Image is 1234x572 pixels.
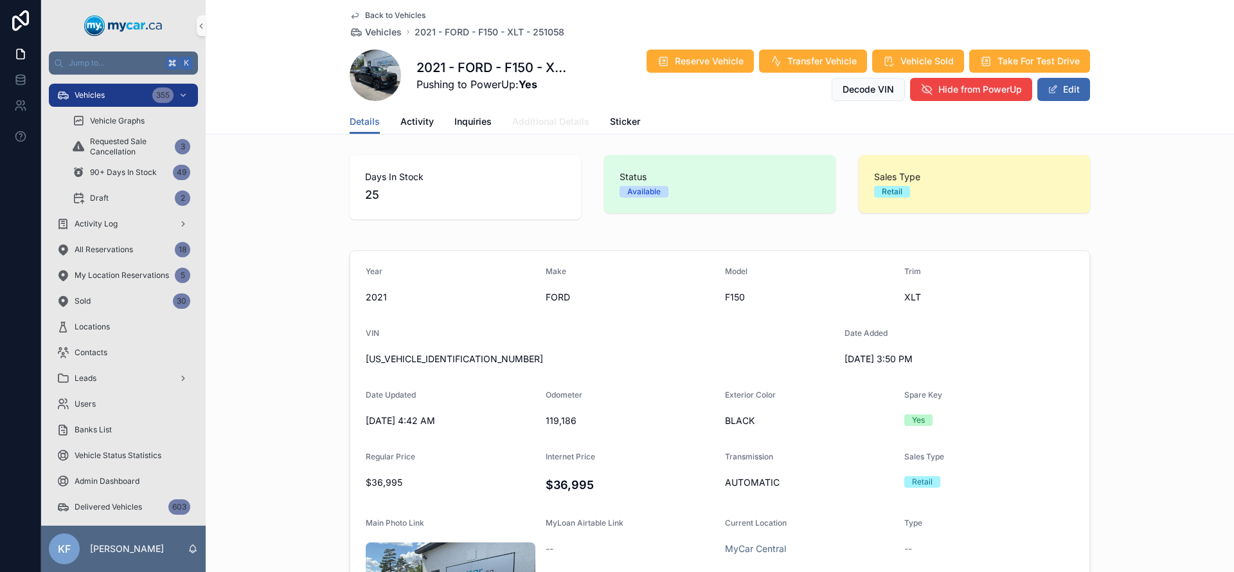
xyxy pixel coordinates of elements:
a: All Reservations18 [49,238,198,261]
div: scrollable content [41,75,206,526]
div: 2 [175,190,190,206]
span: Days In Stock [365,171,566,183]
a: Sold30 [49,290,198,313]
a: Inquiries [454,110,492,136]
button: Reserve Vehicle [647,50,754,73]
a: Sticker [610,110,640,136]
span: 2021 [366,291,535,304]
div: Retail [882,186,902,198]
span: AUTOMATIC [725,476,894,489]
span: Locations [75,322,110,332]
img: App logo [84,15,163,36]
span: Type [904,518,922,528]
span: Internet Price [546,452,595,461]
span: Date Added [845,328,888,338]
span: Regular Price [366,452,415,461]
span: Activity [400,115,434,128]
span: [US_VEHICLE_IDENTIFICATION_NUMBER] [366,353,834,365]
span: F150 [725,291,894,304]
a: Vehicle Graphs [64,109,198,133]
span: Sold [75,296,91,306]
span: K [181,58,192,68]
a: Requested Sale Cancellation3 [64,135,198,158]
a: Activity [400,110,434,136]
a: Locations [49,315,198,338]
span: Year [366,266,382,276]
p: [PERSON_NAME] [90,542,164,555]
span: BLACK [725,414,894,427]
div: 5 [175,268,190,283]
a: Contacts [49,341,198,364]
a: 2021 - FORD - F150 - XLT - 251058 [415,26,564,39]
button: Take For Test Drive [969,50,1090,73]
span: Take For Test Drive [997,55,1080,68]
a: Delivered Vehicles603 [49,495,198,519]
span: MyLoan Airtable Link [546,518,623,528]
a: Vehicles [350,26,402,39]
div: 3 [175,139,190,154]
span: My Location Reservations [75,270,169,281]
span: VIN [366,328,379,338]
button: Decode VIN [832,78,905,101]
span: Vehicles [75,90,105,100]
span: Pushing to PowerUp: [416,77,568,92]
span: Activity Log [75,219,118,229]
span: Users [75,399,96,409]
span: Inquiries [454,115,492,128]
span: Banks List [75,425,112,435]
span: Exterior Color [725,390,776,400]
span: Hide from PowerUp [938,83,1022,96]
h4: $36,995 [546,476,715,494]
div: 49 [173,165,190,180]
span: Requested Sale Cancellation [90,136,170,157]
span: -- [546,542,553,555]
span: Date Updated [366,390,416,400]
div: 30 [173,293,190,309]
strong: Yes [519,78,537,91]
a: Users [49,392,198,416]
span: 25 [365,186,566,204]
span: 119,186 [546,414,715,427]
span: Contacts [75,347,107,358]
span: Transfer Vehicle [787,55,857,68]
span: Model [725,266,747,276]
span: Vehicles [365,26,402,39]
a: MyCar Central [725,542,786,555]
div: Yes [912,414,925,426]
span: Additional Details [512,115,589,128]
span: Reserve Vehicle [675,55,744,68]
span: Decode VIN [843,83,894,96]
div: 603 [168,499,190,515]
h1: 2021 - FORD - F150 - XLT - 251058 [416,59,568,77]
div: Available [627,186,661,198]
span: Odometer [546,390,582,400]
a: Vehicles355 [49,84,198,107]
a: Draft2 [64,187,198,210]
span: Back to Vehicles [365,10,425,21]
button: Hide from PowerUp [910,78,1032,101]
span: Status [620,171,820,183]
span: Sales Type [904,452,944,461]
span: Details [350,115,380,128]
span: Admin Dashboard [75,476,139,486]
span: XLT [904,291,1074,304]
span: Trim [904,266,921,276]
button: Jump to...K [49,51,198,75]
span: Delivered Vehicles [75,502,142,512]
a: Details [350,110,380,134]
span: Vehicle Graphs [90,116,145,126]
span: $36,995 [366,476,535,489]
a: Additional Details [512,110,589,136]
a: Banks List [49,418,198,441]
a: Back to Vehicles [350,10,425,21]
span: Spare Key [904,390,942,400]
span: 90+ Days In Stock [90,167,157,178]
span: Draft [90,193,109,203]
button: Vehicle Sold [872,50,964,73]
div: 18 [175,242,190,257]
span: Vehicle Sold [900,55,954,68]
span: FORD [546,291,715,304]
span: Sales Type [874,171,1075,183]
span: KF [58,541,71,557]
